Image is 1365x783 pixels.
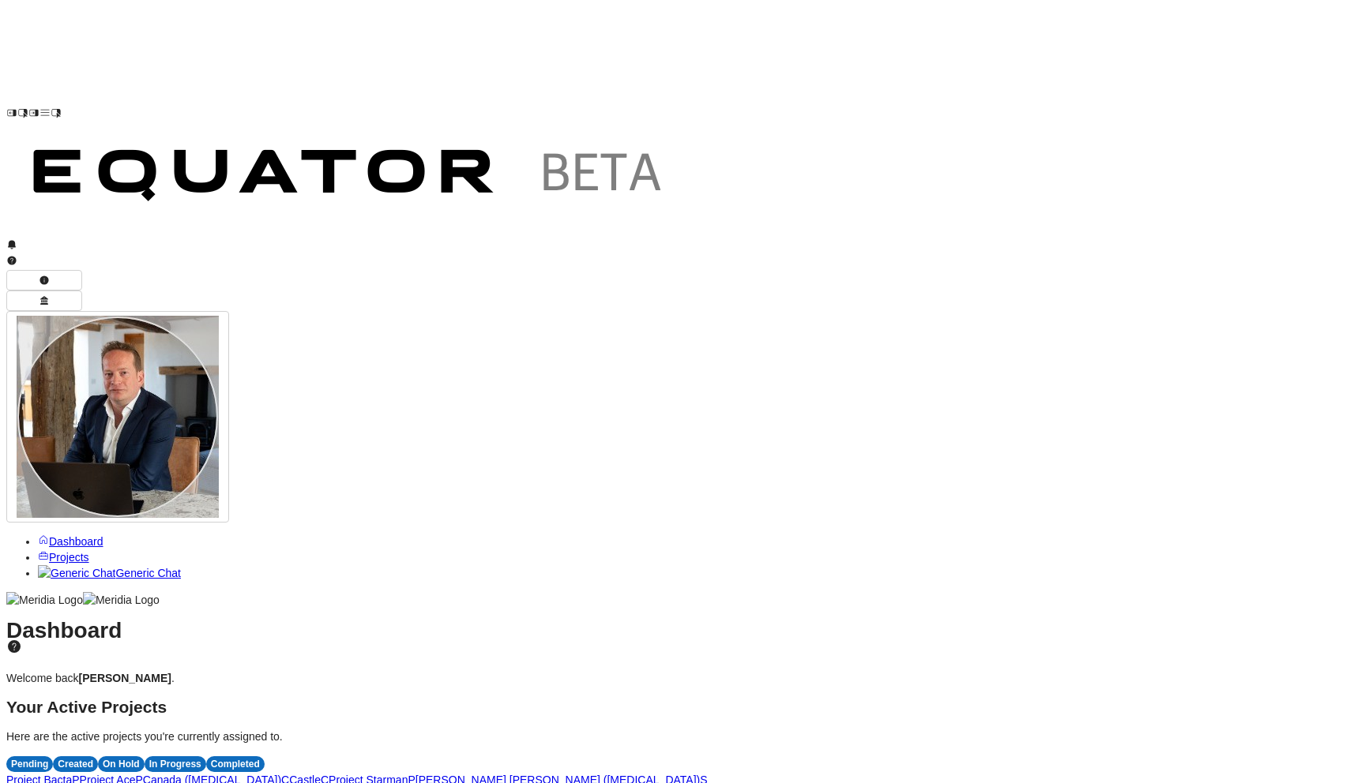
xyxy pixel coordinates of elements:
[83,592,160,608] img: Meridia Logo
[206,756,265,772] div: Completed
[145,756,206,772] div: In Progress
[98,756,145,772] div: On Hold
[6,756,53,772] div: Pending
[79,672,171,684] strong: [PERSON_NAME]
[6,122,694,234] img: Customer Logo
[17,316,219,518] img: Profile Icon
[49,551,89,564] span: Projects
[53,756,98,772] div: Created
[6,729,1359,744] p: Here are the active projects you're currently assigned to.
[62,6,749,118] img: Customer Logo
[115,567,180,579] span: Generic Chat
[6,592,83,608] img: Meridia Logo
[6,699,1359,715] h2: Your Active Projects
[6,670,1359,686] p: Welcome back .
[38,567,181,579] a: Generic ChatGeneric Chat
[38,565,115,581] img: Generic Chat
[38,535,103,548] a: Dashboard
[38,551,89,564] a: Projects
[6,623,1359,655] h1: Dashboard
[49,535,103,548] span: Dashboard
